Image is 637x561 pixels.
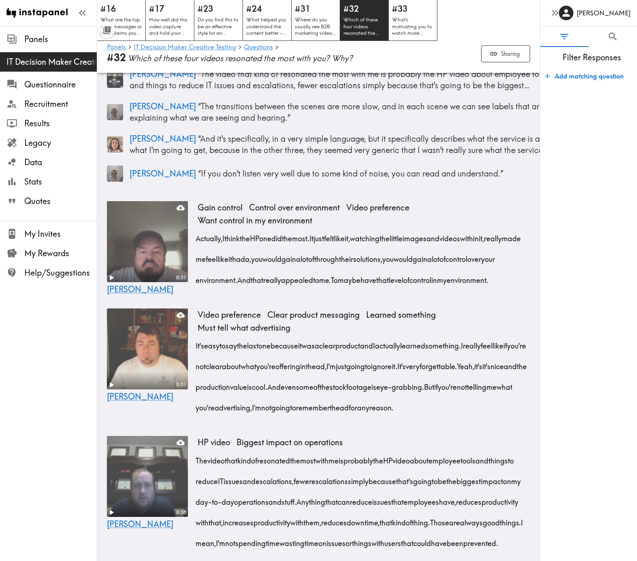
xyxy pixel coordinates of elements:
[334,225,345,246] span: like
[24,79,97,90] span: Questionnaire
[376,267,389,287] span: that
[24,176,97,187] span: Stats
[382,246,394,267] span: you
[403,225,426,246] span: images
[107,136,123,153] img: Panelist thumbnail
[196,267,237,287] span: environment.
[314,246,339,267] span: through
[281,267,313,287] span: appealed
[403,267,409,287] span: of
[481,45,530,63] button: Sharing
[107,166,123,182] img: Panelist thumbnail
[271,333,298,353] span: because
[218,468,224,489] span: IT
[107,436,188,517] figure: Play0:38
[296,395,330,415] span: remember
[330,374,346,395] span: stock
[463,333,481,353] span: really
[226,333,237,353] span: say
[306,353,316,374] span: the
[149,3,191,15] h5: #17
[607,31,618,42] span: Search
[348,468,369,489] span: simply
[439,489,456,510] span: have,
[392,16,434,36] p: What's motivating you to watch more marketing content right now (e.g., industry changes, new need...
[496,374,512,395] span: what
[196,225,222,246] span: Actually,
[107,201,188,282] figure: Play0:31
[500,510,521,530] span: things.
[325,489,338,510] span: that
[360,333,373,353] span: and
[224,225,240,246] span: think
[372,489,391,510] span: issues
[486,374,496,395] span: me
[488,447,508,468] span: things
[294,468,311,489] span: fewer
[432,246,439,267] span: lot
[397,353,406,374] span: It's
[445,246,467,267] span: control
[318,530,326,551] span: on
[400,333,425,353] span: learned
[107,72,123,88] img: Panelist thumbnail
[100,3,142,15] h5: #16
[330,395,340,415] span: the
[130,101,550,123] p: “ The transitions between the scenes are more slow, and in each scene we can see labels that are ...
[345,225,350,246] span: it,
[196,395,215,415] span: you're
[24,267,97,278] span: Help/Suggestions
[245,246,251,267] span: a,
[503,333,507,353] span: if
[174,274,188,281] div: 0:31
[257,447,290,468] span: resonated
[521,510,523,530] span: I
[281,246,296,267] span: gain
[389,267,403,287] span: level
[295,16,337,36] p: Where do you usually see B2B marketing videos? Which channels (LinkedIn, YouTube, email, etc.) ma...
[244,44,273,51] a: Questions
[343,3,385,15] h5: #32
[401,530,413,551] span: that
[267,374,281,395] span: And
[196,530,216,551] span: mean,
[484,225,502,246] span: really
[246,16,288,36] p: What helped you understand the content better - the text/visual data on screen, or creative story...
[394,246,413,267] span: would
[404,489,439,510] span: employees
[225,530,235,551] span: not
[373,333,375,353] span: I
[130,68,550,91] p: “ The video that kind of resonated the most with me is probably the HP video about employee tools...
[300,246,308,267] span: lot
[396,468,413,489] span: that's
[467,374,486,395] span: telling
[511,468,521,489] span: my
[474,353,482,374] span: it's
[428,447,460,468] span: employee
[311,468,348,489] span: escalations
[206,353,222,374] span: clear
[295,3,337,15] h5: #31
[251,267,263,287] span: that
[431,530,447,551] span: have
[320,374,330,395] span: the
[460,510,483,530] span: always
[279,530,305,551] span: wasting
[390,225,403,246] span: little
[410,447,428,468] span: about
[502,225,521,246] span: made
[107,518,188,530] a: [PERSON_NAME]
[413,468,432,489] span: going
[222,353,241,374] span: about
[431,267,437,287] span: in
[268,489,281,510] span: and
[379,510,392,530] span: that
[130,168,196,178] span: [PERSON_NAME]
[107,380,116,389] button: Play
[300,447,315,468] span: most
[263,267,281,287] span: really
[483,510,500,530] span: good
[460,447,475,468] span: tools
[237,447,251,468] span: kind
[130,134,196,144] span: [PERSON_NAME]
